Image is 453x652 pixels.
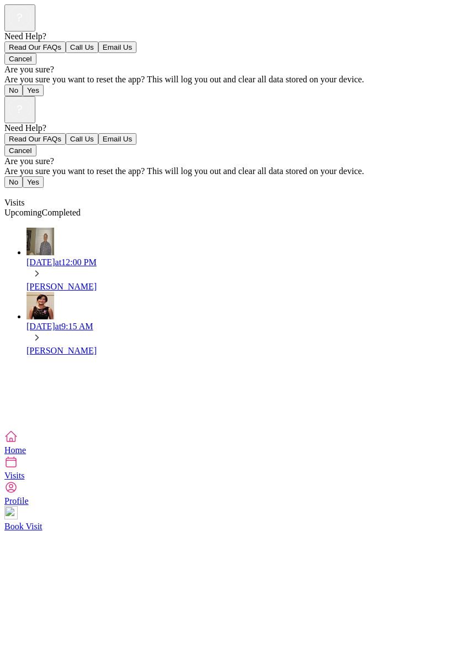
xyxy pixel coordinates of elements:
div: [PERSON_NAME] [27,346,449,356]
a: Completed [42,208,81,217]
button: Email Us [98,133,136,145]
button: No [4,85,23,96]
span: Home [4,445,26,455]
img: avatar [27,228,54,255]
div: Need Help? [4,31,449,41]
img: spacer [4,365,5,420]
div: Are you sure? [4,65,449,75]
button: Email Us [98,41,136,53]
span: Visits [4,471,24,480]
button: Call Us [66,133,98,145]
div: Are you sure you want to reset the app? This will log you out and clear all data stored on your d... [4,75,449,85]
a: avatar[DATE]at12:00 PM[PERSON_NAME] [27,228,449,292]
div: [DATE] at 12:00 PM [27,257,449,267]
div: [DATE] at 9:15 AM [27,322,449,332]
button: Cancel [4,145,36,156]
button: No [4,176,23,188]
div: Are you sure you want to reset the app? This will log you out and clear all data stored on your d... [4,166,449,176]
span: Book Visit [4,522,43,531]
div: Are you sure? [4,156,449,166]
span: Visits [4,198,24,207]
a: Upcoming [4,208,42,217]
a: Home [4,430,449,455]
a: Book Visit [4,506,449,531]
span: Profile [4,496,29,506]
div: [PERSON_NAME] [27,282,449,292]
button: Yes [23,85,44,96]
button: Call Us [66,41,98,53]
a: avatar[DATE]at9:15 AM[PERSON_NAME] [27,292,449,356]
img: avatar [27,292,54,319]
a: Visits [4,455,449,480]
button: Read Our FAQs [4,133,66,145]
button: Read Our FAQs [4,41,66,53]
button: Cancel [4,53,36,65]
div: Need Help? [4,123,449,133]
a: Profile [4,481,449,506]
button: Yes [23,176,44,188]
